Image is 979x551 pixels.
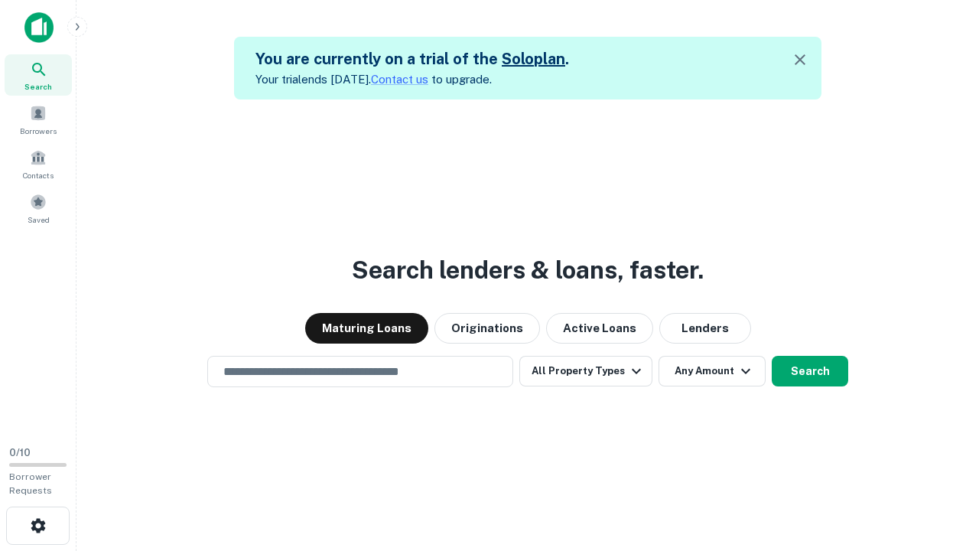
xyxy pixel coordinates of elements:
[5,187,72,229] a: Saved
[9,447,31,458] span: 0 / 10
[659,313,751,344] button: Lenders
[255,47,569,70] h5: You are currently on a trial of the .
[23,169,54,181] span: Contacts
[9,471,52,496] span: Borrower Requests
[24,12,54,43] img: capitalize-icon.png
[546,313,653,344] button: Active Loans
[772,356,848,386] button: Search
[255,70,569,89] p: Your trial ends [DATE]. to upgrade.
[5,143,72,184] a: Contacts
[903,380,979,453] iframe: Chat Widget
[371,73,428,86] a: Contact us
[434,313,540,344] button: Originations
[305,313,428,344] button: Maturing Loans
[28,214,50,226] span: Saved
[5,99,72,140] a: Borrowers
[20,125,57,137] span: Borrowers
[5,54,72,96] a: Search
[502,50,565,68] a: Soloplan
[519,356,652,386] button: All Property Types
[352,252,704,289] h3: Search lenders & loans, faster.
[659,356,766,386] button: Any Amount
[24,80,52,93] span: Search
